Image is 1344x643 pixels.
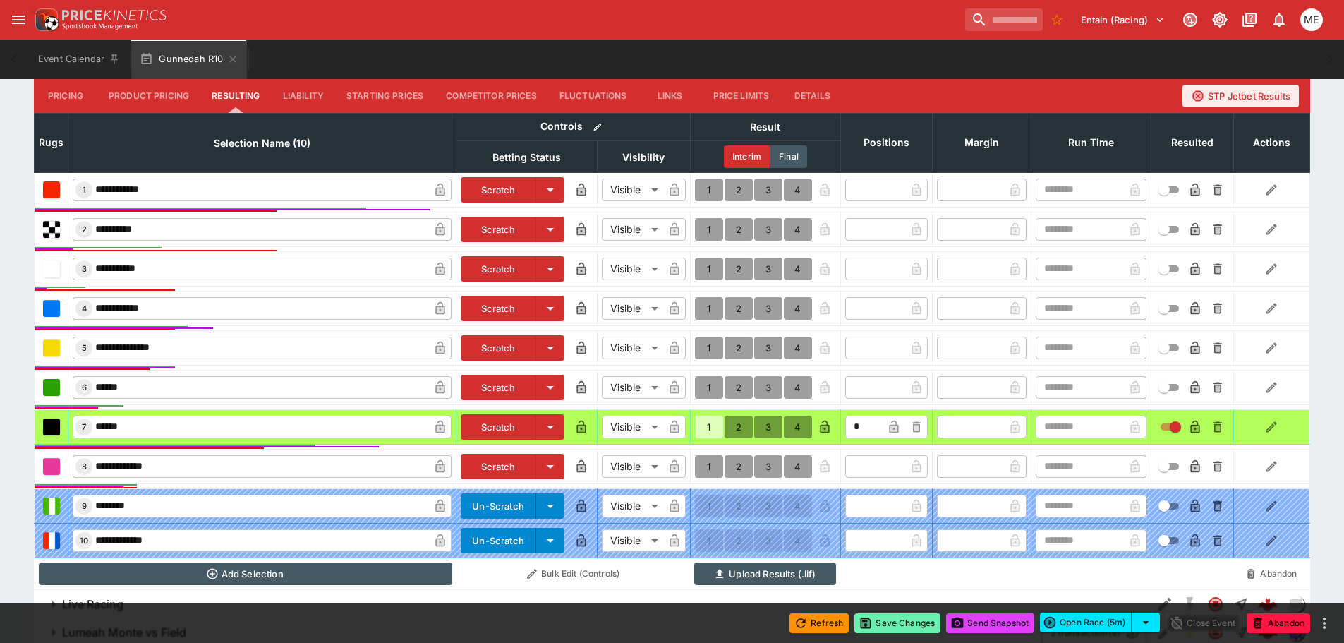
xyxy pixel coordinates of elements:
[602,376,663,399] div: Visible
[35,113,68,172] th: Rugs
[1247,615,1310,629] span: Mark an event as closed and abandoned.
[1177,591,1203,617] button: SGM Disabled
[602,495,663,517] div: Visible
[1258,594,1278,614] div: 9cb01f87-b0f2-4cef-ad69-e74d7b40b17e
[754,376,782,399] button: 3
[1300,8,1323,31] div: Matt Easter
[965,8,1043,31] input: search
[79,224,90,234] span: 2
[784,258,812,280] button: 4
[1316,615,1333,632] button: more
[461,375,536,400] button: Scratch
[602,416,663,438] div: Visible
[79,422,89,432] span: 7
[80,185,89,195] span: 1
[695,258,723,280] button: 1
[754,455,782,478] button: 3
[461,177,536,203] button: Scratch
[461,296,536,321] button: Scratch
[690,113,840,140] th: Result
[770,145,807,168] button: Final
[1152,591,1177,617] button: Edit Detail
[946,613,1034,633] button: Send Snapshot
[461,414,536,440] button: Scratch
[695,218,723,241] button: 1
[1266,7,1292,32] button: Notifications
[840,113,932,172] th: Positions
[695,376,723,399] button: 1
[784,376,812,399] button: 4
[477,149,576,166] span: Betting Status
[784,416,812,438] button: 4
[79,462,90,471] span: 8
[6,7,31,32] button: open drawer
[1237,563,1305,585] button: Abandon
[200,79,271,113] button: Resulting
[602,179,663,201] div: Visible
[335,79,435,113] button: Starting Prices
[456,113,691,140] th: Controls
[588,118,607,136] button: Bulk edit
[198,135,326,152] span: Selection Name (10)
[1258,594,1278,614] img: logo-cerberus--red.svg
[724,145,770,168] button: Interim
[62,10,167,20] img: PriceKinetics
[1151,113,1233,172] th: Resulted
[79,304,90,313] span: 4
[1031,113,1151,172] th: Run Time
[602,218,663,241] div: Visible
[1254,590,1282,618] a: 9cb01f87-b0f2-4cef-ad69-e74d7b40b17e
[1288,596,1304,613] div: liveracing
[1207,7,1233,32] button: Toggle light/dark mode
[638,79,702,113] button: Links
[784,218,812,241] button: 4
[34,79,97,113] button: Pricing
[754,297,782,320] button: 3
[79,343,90,353] span: 5
[1296,4,1327,35] button: Matt Easter
[1177,7,1203,32] button: Connected to PK
[725,258,753,280] button: 2
[1207,596,1224,613] svg: Closed
[461,217,536,242] button: Scratch
[725,179,753,201] button: 2
[39,563,452,585] button: Add Selection
[784,179,812,201] button: 4
[79,383,90,392] span: 6
[607,149,680,166] span: Visibility
[780,79,844,113] button: Details
[725,376,753,399] button: 2
[784,297,812,320] button: 4
[789,613,849,633] button: Refresh
[34,590,1152,618] button: Live Racing
[695,337,723,359] button: 1
[784,455,812,478] button: 4
[1040,613,1132,632] button: Open Race (5m)
[461,454,536,479] button: Scratch
[435,79,548,113] button: Competitor Prices
[131,40,247,79] button: Gunnedah R10
[695,416,723,438] button: 1
[1233,113,1309,172] th: Actions
[97,79,200,113] button: Product Pricing
[461,256,536,282] button: Scratch
[695,297,723,320] button: 1
[754,218,782,241] button: 3
[725,416,753,438] button: 2
[461,563,686,585] button: Bulk Edit (Controls)
[754,179,782,201] button: 3
[725,337,753,359] button: 2
[602,455,663,478] div: Visible
[77,536,91,546] span: 10
[461,528,536,553] button: Un-Scratch
[1203,591,1228,617] button: Closed
[754,416,782,438] button: 3
[702,79,781,113] button: Price Limits
[725,455,753,478] button: 2
[754,258,782,280] button: 3
[1247,613,1310,633] button: Abandon
[1288,596,1304,612] img: liveracing
[932,113,1031,172] th: Margin
[461,335,536,361] button: Scratch
[695,179,723,201] button: 1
